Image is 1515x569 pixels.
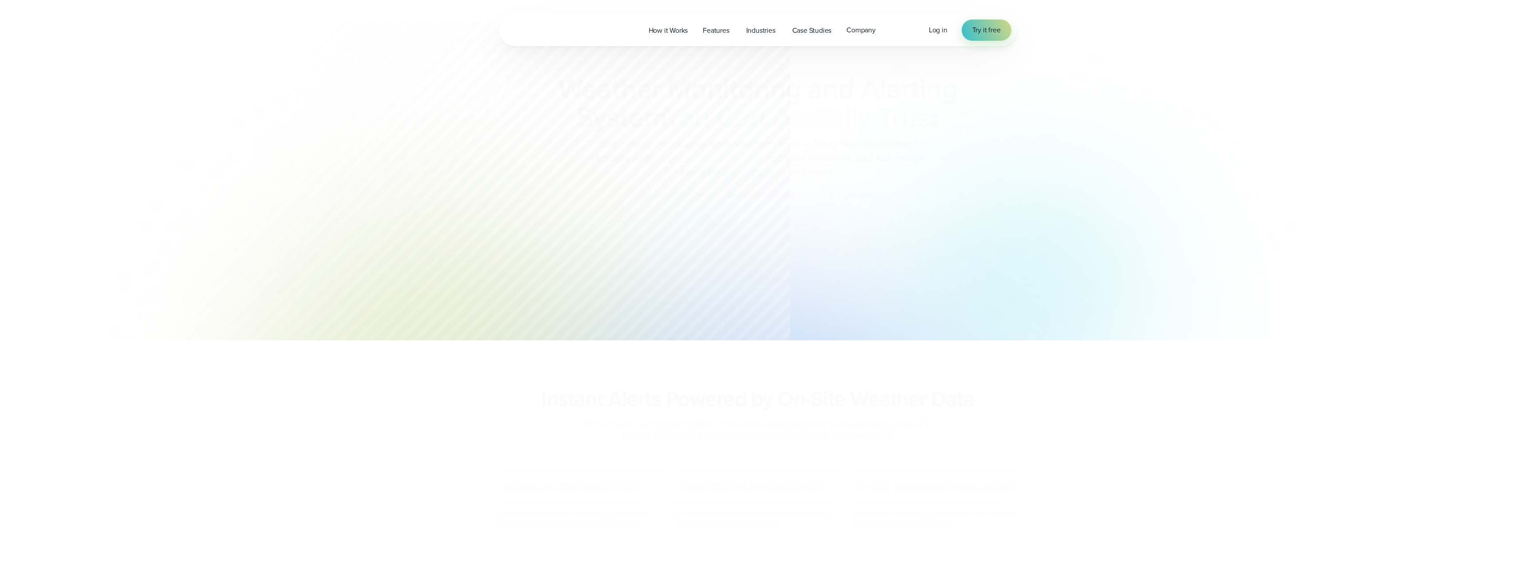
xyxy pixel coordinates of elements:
span: Company [846,25,876,35]
span: Features [703,25,729,36]
span: Industries [746,25,775,36]
a: Case Studies [785,21,839,39]
span: Case Studies [792,25,832,36]
span: Try it free [972,25,1001,35]
a: Try it free [962,19,1011,41]
span: How it Works [649,25,688,36]
a: How it Works [641,21,696,39]
a: Log in [929,25,947,35]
